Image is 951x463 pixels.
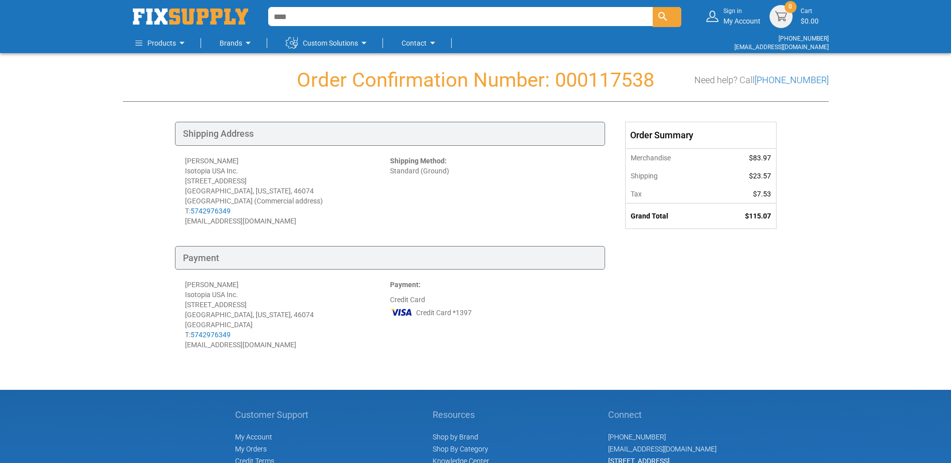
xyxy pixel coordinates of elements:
[133,9,248,25] img: Fix Industrial Supply
[433,433,478,441] a: Shop by Brand
[390,281,421,289] strong: Payment:
[745,212,771,220] span: $115.07
[608,410,716,420] h5: Connect
[191,331,231,339] a: 5742976349
[626,148,713,167] th: Merchandise
[220,33,254,53] a: Brands
[402,33,439,53] a: Contact
[433,410,489,420] h5: Resources
[133,9,248,25] a: store logo
[749,154,771,162] span: $83.97
[608,445,716,453] a: [EMAIL_ADDRESS][DOMAIN_NAME]
[779,35,829,42] a: [PHONE_NUMBER]
[626,167,713,185] th: Shipping
[631,212,668,220] strong: Grand Total
[390,280,595,350] div: Credit Card
[175,122,605,146] div: Shipping Address
[416,308,472,318] span: Credit Card *1397
[723,7,760,26] div: My Account
[626,122,776,148] div: Order Summary
[694,75,829,85] h3: Need help? Call
[185,280,390,350] div: [PERSON_NAME] Isotopia USA Inc. [STREET_ADDRESS] [GEOGRAPHIC_DATA], [US_STATE], 46074 [GEOGRAPHIC...
[801,7,819,16] small: Cart
[286,33,370,53] a: Custom Solutions
[390,157,447,165] strong: Shipping Method:
[235,445,267,453] span: My Orders
[753,190,771,198] span: $7.53
[754,75,829,85] a: [PHONE_NUMBER]
[723,7,760,16] small: Sign in
[789,3,792,11] span: 0
[123,69,829,91] h1: Order Confirmation Number: 000117538
[433,445,488,453] a: Shop By Category
[185,156,390,226] div: [PERSON_NAME] Isotopia USA Inc. [STREET_ADDRESS] [GEOGRAPHIC_DATA], [US_STATE], 46074 [GEOGRAPHIC...
[734,44,829,51] a: [EMAIL_ADDRESS][DOMAIN_NAME]
[235,433,272,441] span: My Account
[801,17,819,25] span: $0.00
[608,433,666,441] a: [PHONE_NUMBER]
[390,156,595,226] div: Standard (Ground)
[235,410,314,420] h5: Customer Support
[135,33,188,53] a: Products
[626,185,713,203] th: Tax
[175,246,605,270] div: Payment
[191,207,231,215] a: 5742976349
[749,172,771,180] span: $23.57
[390,305,413,320] img: VI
